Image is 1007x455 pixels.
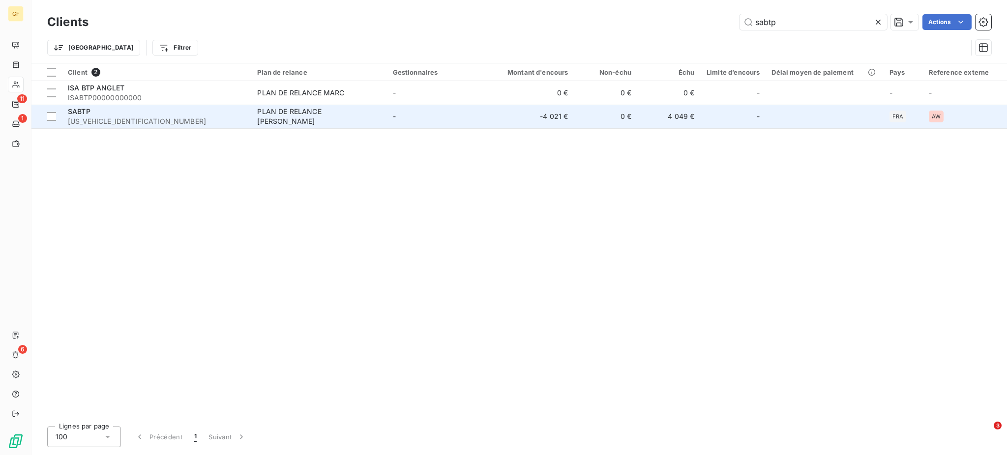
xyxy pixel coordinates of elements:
span: 3 [994,422,1002,429]
div: Plan de relance [257,68,381,76]
div: Reference externe [929,68,1001,76]
span: AW [932,114,941,119]
td: 0 € [574,81,637,105]
iframe: Intercom live chat [974,422,997,445]
button: [GEOGRAPHIC_DATA] [47,40,140,56]
span: Client [68,68,88,76]
span: [US_VEHICLE_IDENTIFICATION_NUMBER] [68,116,245,126]
td: 0 € [574,105,637,128]
button: 1 [188,427,203,447]
div: Montant d'encours [495,68,568,76]
span: 6 [18,345,27,354]
span: 11 [17,94,27,103]
span: - [393,112,396,120]
img: Logo LeanPay [8,433,24,449]
td: 0 € [637,81,700,105]
span: - [757,88,760,98]
h3: Clients [47,13,89,31]
span: 1 [18,114,27,123]
span: ISABTP00000000000 [68,93,245,103]
span: 100 [56,432,67,442]
div: Délai moyen de paiement [771,68,877,76]
button: Filtrer [152,40,198,56]
div: Non-échu [580,68,631,76]
td: 0 € [489,81,574,105]
input: Rechercher [740,14,887,30]
button: Suivant [203,427,252,447]
span: - [889,88,892,97]
div: Limite d’encours [707,68,760,76]
span: - [757,112,760,121]
div: Pays [889,68,917,76]
span: 2 [91,68,100,77]
div: GF [8,6,24,22]
div: Échu [643,68,694,76]
span: - [929,88,932,97]
span: FRA [892,114,903,119]
td: 4 049 € [637,105,700,128]
span: 1 [194,432,197,442]
td: -4 021 € [489,105,574,128]
span: - [393,88,396,97]
div: Gestionnaires [393,68,484,76]
button: Précédent [129,427,188,447]
span: ISA BTP ANGLET [68,84,124,92]
div: PLAN DE RELANCE [PERSON_NAME] [257,107,380,126]
div: PLAN DE RELANCE MARC [257,88,344,98]
span: SABTP [68,107,90,115]
button: Actions [922,14,972,30]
